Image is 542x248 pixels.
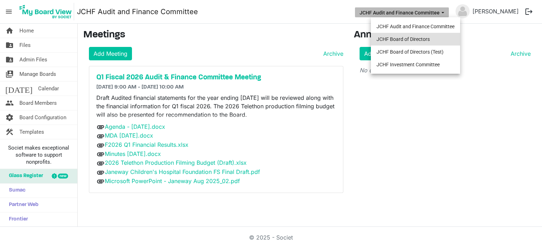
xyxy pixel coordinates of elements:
span: Societ makes exceptional software to support nonprofits. [3,144,74,165]
li: JCHF Board of Directors [371,33,460,46]
a: My Board View Logo [17,3,77,20]
span: attachment [96,150,105,158]
span: folder_shared [5,53,14,67]
a: Add Announcement [360,47,421,60]
span: folder_shared [5,38,14,52]
a: F2026 Q1 Financial Results.xlsx [105,141,188,148]
span: attachment [96,141,105,150]
span: home [5,24,14,38]
span: Admin Files [19,53,47,67]
a: © 2025 - Societ [249,234,293,241]
img: My Board View Logo [17,3,74,20]
span: attachment [96,177,105,186]
a: Microsoft PowerPoint - Janeway Aug 2025_02.pdf [105,177,240,185]
span: attachment [96,159,105,168]
span: Frontier [5,212,28,226]
li: JCHF Audit and Finance Committee [371,20,460,33]
h6: [DATE] 9:00 AM - [DATE] 10:00 AM [96,84,336,91]
a: MDA [DATE].docx [105,132,153,139]
span: Files [19,38,31,52]
span: switch_account [5,67,14,81]
span: Board Members [19,96,57,110]
span: attachment [96,123,105,131]
a: 2026 Telethon Production Filming Budget (Draft).xlsx [105,159,247,166]
button: JCHF Audit and Finance Committee dropdownbutton [355,7,449,17]
p: No current announcements [360,66,531,74]
span: Manage Boards [19,67,56,81]
a: Q1 Fiscal 2026 Audit & Finance Committee Meeting [96,73,336,82]
span: Glass Register [5,169,43,183]
a: Janeway Children's Hospital Foundation FS Final Draft.pdf [105,168,260,175]
span: Board Configuration [19,110,66,125]
span: Templates [19,125,44,139]
a: Minutes [DATE].docx [105,150,161,157]
li: JCHF Board of Directors (Test) [371,46,460,58]
span: Partner Web [5,198,38,212]
span: Calendar [38,81,59,96]
span: attachment [96,168,105,177]
h3: Announcements [354,29,537,41]
span: construction [5,125,14,139]
a: [PERSON_NAME] [470,4,522,18]
a: JCHF Audit and Finance Committee [77,5,198,19]
a: Archive [508,49,531,58]
span: menu [2,5,16,18]
li: JCHF Investment Committee [371,58,460,71]
span: attachment [96,132,105,140]
a: Archive [320,49,343,58]
span: Home [19,24,34,38]
button: logout [522,4,536,19]
a: Agenda - [DATE].docx [105,123,165,130]
span: [DATE] [5,81,32,96]
a: Add Meeting [89,47,132,60]
p: Draft Audited financial statements for the year ending [DATE] will be reviewed along with the fin... [96,93,336,119]
span: Sumac [5,183,25,198]
div: new [58,174,68,179]
span: settings [5,110,14,125]
span: people [5,96,14,110]
h3: Meetings [83,29,343,41]
img: no-profile-picture.svg [456,4,470,18]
